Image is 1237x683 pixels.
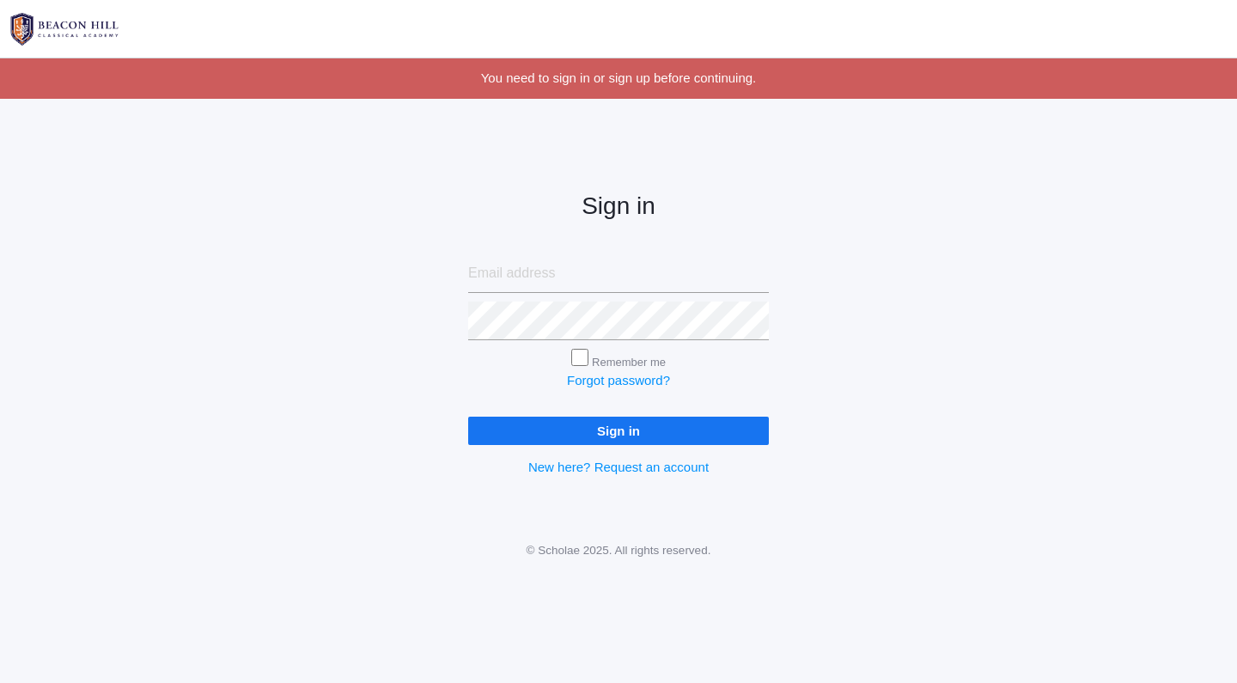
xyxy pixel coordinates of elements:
[528,460,709,474] a: New here? Request an account
[567,373,670,387] a: Forgot password?
[468,417,769,445] input: Sign in
[468,254,769,293] input: Email address
[468,193,769,220] h2: Sign in
[592,356,666,369] label: Remember me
